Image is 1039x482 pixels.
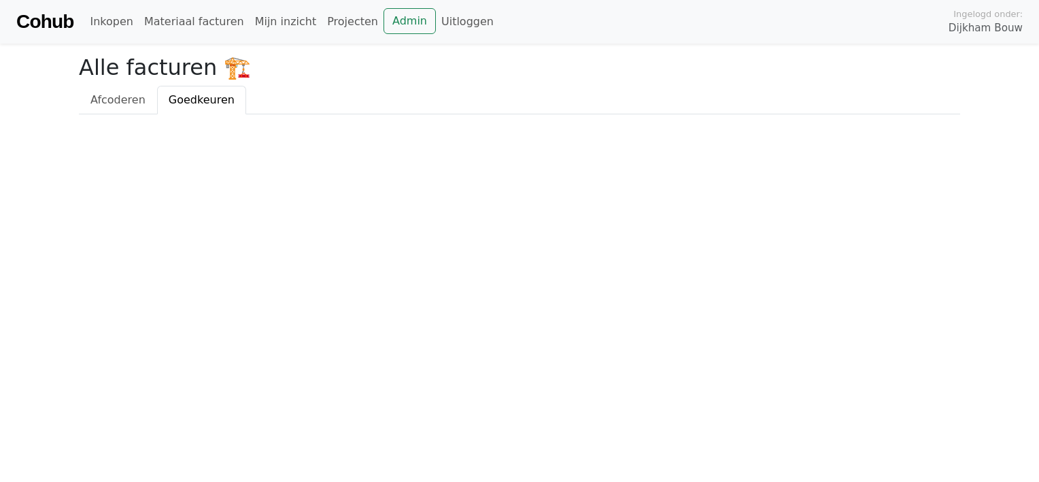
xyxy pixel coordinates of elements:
span: Dijkham Bouw [949,20,1023,36]
a: Admin [384,8,436,34]
a: Projecten [322,8,384,35]
a: Afcoderen [79,86,157,114]
h2: Alle facturen 🏗️ [79,54,960,80]
span: Afcoderen [90,93,146,106]
a: Uitloggen [436,8,499,35]
a: Mijn inzicht [250,8,322,35]
a: Inkopen [84,8,138,35]
a: Goedkeuren [157,86,246,114]
a: Cohub [16,5,73,38]
span: Goedkeuren [169,93,235,106]
a: Materiaal facturen [139,8,250,35]
span: Ingelogd onder: [953,7,1023,20]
